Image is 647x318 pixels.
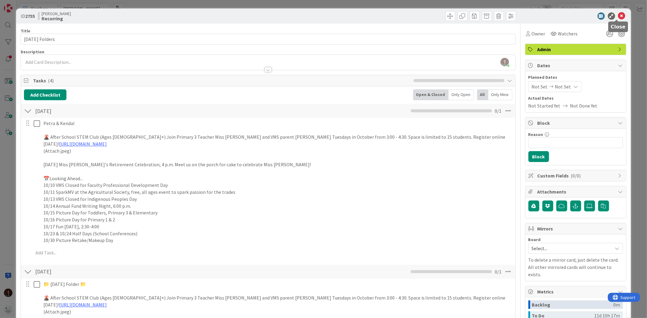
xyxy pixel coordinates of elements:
[528,132,543,137] label: Reason
[537,188,615,195] span: Attachments
[528,102,561,109] span: Not Started Yet
[528,151,549,162] button: Block
[611,24,626,30] h5: Close
[43,281,511,288] p: 📁 [DATE] Folder 📁
[24,89,66,100] button: Add Checklist
[42,16,71,21] b: Recurring
[43,230,511,237] p: 10/23 & 10/24 Half Days (School Conferences)
[532,30,545,37] span: Owner
[413,89,449,100] div: Open & Closed
[43,223,511,230] p: 10/17 Fun [DATE], 2:30-4:00
[59,141,107,147] a: [URL][DOMAIN_NAME]
[48,78,54,84] span: ( 4 )
[532,83,548,90] span: Not Set
[558,30,578,37] span: Watchers
[43,237,511,244] p: 10/30 Picture Retake/Makeup Day
[43,182,511,189] p: 10/10 VMS Closed for Faculty Professional Development Day
[43,134,511,147] p: 🌋 After School STEM Club (Ages [DEMOGRAPHIC_DATA]+) Join Primary 3 Teacher Miss [PERSON_NAME] and...
[21,12,35,20] span: ID
[43,308,511,315] p: (Attach jpeg)
[528,74,623,81] span: Planned Dates
[528,256,623,278] p: To delete a mirror card, just delete the card. All other mirrored cards will continue to exists.
[21,49,44,55] span: Description
[43,147,511,154] p: (Attach jpeg)
[42,11,71,16] span: [PERSON_NAME]
[33,77,410,84] span: Tasks
[537,119,615,127] span: Block
[495,107,502,114] span: 0 / 1
[43,196,511,203] p: 10/13 VMS Closed for Indigenous Peoples Day
[59,302,107,308] a: [URL][DOMAIN_NAME]
[25,13,35,19] b: 2755
[43,203,511,210] p: 10/14 Annual Fund Writing Night, 6:00 p.m.
[488,89,512,100] div: Only Mine
[537,46,615,53] span: Admin
[43,161,511,168] p: [DATE] Miss [PERSON_NAME]'s Retirement Celebration, 4 p.m. Meet us on the porch for cake to celeb...
[571,173,581,179] span: ( 0/0 )
[21,28,30,34] label: Title
[570,102,598,109] span: Not Done Yet
[21,34,515,45] input: type card name here...
[477,89,488,100] div: All
[13,1,28,8] span: Support
[528,95,623,101] span: Actual Dates
[43,175,511,182] p: 📅Looking Ahead...
[537,62,615,69] span: Dates
[537,225,615,232] span: Mirrors
[614,300,620,309] div: 0m
[555,83,571,90] span: Not Set
[537,288,615,295] span: Metrics
[43,294,511,308] p: 🌋 After School STEM Club (Ages [DEMOGRAPHIC_DATA]+) Join Primary 3 Teacher Miss [PERSON_NAME] and...
[532,244,609,253] span: Select...
[33,105,170,116] input: Add Checklist...
[43,209,511,216] p: 10/15 Picture Day for Toddlers, Primary 3 & Elementary
[500,58,509,66] img: OCY08dXc8IdnIpmaIgmOpY5pXBdHb5bl.jpg
[43,189,511,196] p: 10/11 SparkMV at the Agricultural Society, free, all ages event to spark passion for the trades
[33,266,170,277] input: Add Checklist...
[537,172,615,179] span: Custom Fields
[43,216,511,223] p: 10/16 Picture Day for Primary 1 & 2
[528,237,541,242] span: Board
[532,300,614,309] div: Backlog
[43,120,511,127] p: Petra & Kendal
[495,268,502,275] span: 0 / 1
[449,89,474,100] div: Only Open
